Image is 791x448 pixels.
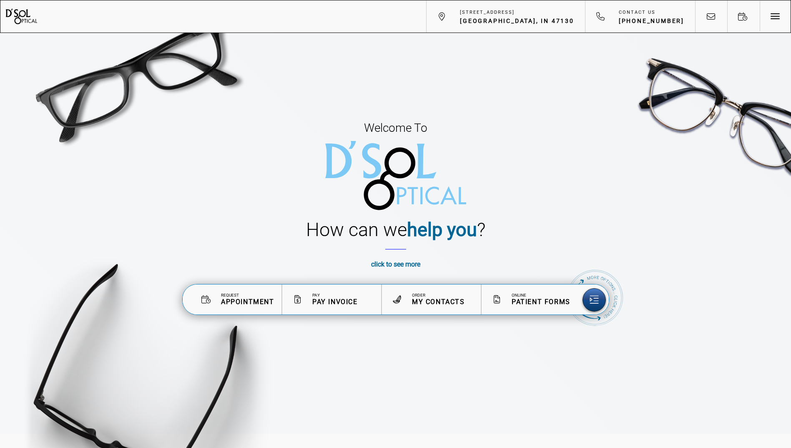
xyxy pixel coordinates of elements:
[312,293,358,298] span: Pay
[407,219,477,241] strong: help you
[426,0,585,33] a: [STREET_ADDRESS] [GEOGRAPHIC_DATA], IN 47130
[460,8,574,17] span: [STREET_ADDRESS]
[412,293,465,298] span: Order
[460,17,574,25] span: [GEOGRAPHIC_DATA], IN 47130
[585,0,695,33] a: Contact Us [PHONE_NUMBER]
[371,260,420,268] a: click to see more
[221,298,274,306] span: Appointment
[619,8,684,17] span: Contact Us
[306,219,485,241] h1: How can we ?
[382,284,482,315] a: Order My Contacts
[759,0,791,32] button: Toggle navigation
[282,284,382,315] a: Pay Pay Invoice
[183,284,282,315] a: Request Appointment
[306,121,485,135] h3: Welcome To
[583,288,606,312] a: A Crisp Company Hero Belt View All Options Button
[619,17,684,25] span: [PHONE_NUMBER]
[221,293,274,298] span: Request
[412,298,465,306] span: My Contacts
[512,298,570,306] span: Patient Forms
[482,284,609,315] a: online Patient Forms
[512,293,570,298] span: online
[312,298,358,306] span: Pay Invoice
